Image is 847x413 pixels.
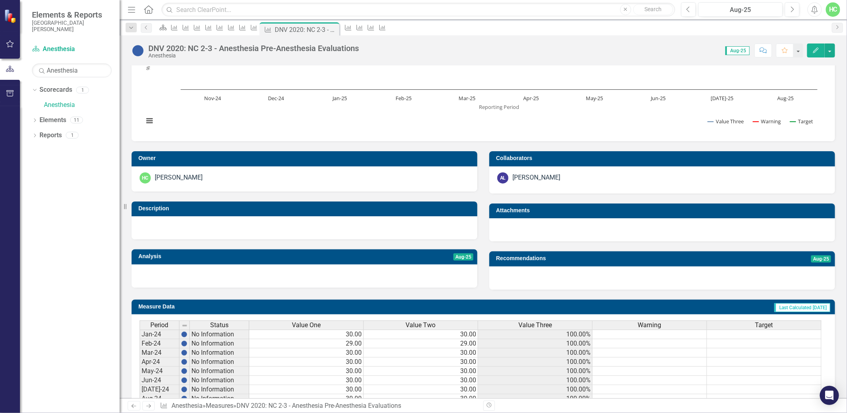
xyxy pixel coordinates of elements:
[406,322,436,329] span: Value Two
[181,322,188,329] img: 8DAGhfEEPCf229AAAAAElFTkSuQmCC
[39,131,62,140] a: Reports
[478,376,593,385] td: 100.00%
[249,330,364,339] td: 30.00
[755,322,773,329] span: Target
[181,395,187,402] img: BgCOk07PiH71IgAAAABJRU5ErkJggg==
[249,358,364,367] td: 30.00
[586,95,603,102] text: May-25
[151,322,169,329] span: Period
[190,394,249,403] td: No Information
[155,173,203,182] div: [PERSON_NAME]
[39,116,66,125] a: Elements
[249,394,364,403] td: 30.00
[249,376,364,385] td: 30.00
[160,401,477,411] div: » »
[32,45,112,54] a: Anesthesia
[181,350,187,356] img: BgCOk07PiH71IgAAAABJRU5ErkJggg==
[496,155,831,161] h3: Collaborators
[140,339,179,348] td: Feb-24
[478,385,593,394] td: 100.00%
[144,115,155,126] button: View chart menu, Chart
[181,377,187,383] img: BgCOk07PiH71IgAAAABJRU5ErkJggg==
[140,348,179,358] td: Mar-24
[138,304,409,310] h3: Measure Data
[138,206,473,211] h3: Description
[181,331,187,338] img: BgCOk07PiH71IgAAAABJRU5ErkJggg==
[181,340,187,347] img: BgCOk07PiH71IgAAAABJRU5ErkJggg==
[140,367,179,376] td: May-24
[761,118,781,125] text: Warning
[210,322,228,329] span: Status
[633,4,673,15] button: Search
[479,103,519,111] text: Reporting Period
[162,3,675,17] input: Search ClearPoint...
[292,322,321,329] span: Value One
[70,117,83,124] div: 11
[249,367,364,376] td: 30.00
[523,95,539,102] text: Apr-25
[190,367,249,376] td: No Information
[140,394,179,403] td: Aug-24
[332,95,347,102] text: Jan-25
[698,2,783,17] button: Aug-25
[753,118,782,125] button: Show Warning
[66,132,79,139] div: 1
[725,46,750,55] span: Aug-25
[364,348,478,358] td: 30.00
[453,253,473,261] span: Aug-25
[650,95,666,102] text: Jun-25
[190,330,249,339] td: No Information
[644,6,662,12] span: Search
[496,207,831,213] h3: Attachments
[811,255,831,263] span: Aug-25
[364,339,478,348] td: 29.00
[181,386,187,393] img: BgCOk07PiH71IgAAAABJRU5ErkJggg==
[206,402,233,409] a: Measures
[364,367,478,376] td: 30.00
[140,14,827,133] div: Chart. Highcharts interactive chart.
[701,5,780,15] div: Aug-25
[478,348,593,358] td: 100.00%
[140,330,179,339] td: Jan-24
[138,155,473,161] h3: Owner
[774,303,830,312] span: Last Calculated [DATE]
[708,118,744,125] button: Show Value Three
[364,376,478,385] td: 30.00
[181,359,187,365] img: BgCOk07PiH71IgAAAABJRU5ErkJggg==
[778,95,794,102] text: Aug-25
[39,85,72,95] a: Scorecards
[190,339,249,348] td: No Information
[190,358,249,367] td: No Information
[190,376,249,385] td: No Information
[497,172,508,184] div: AL
[190,348,249,358] td: No Information
[140,14,821,133] svg: Interactive chart
[249,339,364,348] td: 29.00
[32,20,112,33] small: [GEOGRAPHIC_DATA][PERSON_NAME]
[148,53,359,59] div: Anesthesia
[478,330,593,339] td: 100.00%
[396,95,412,102] text: Feb-25
[364,394,478,403] td: 30.00
[204,95,221,102] text: Nov-24
[140,376,179,385] td: Jun-24
[268,95,285,102] text: Dec-24
[364,330,478,339] td: 30.00
[364,358,478,367] td: 30.00
[478,339,593,348] td: 100.00%
[716,118,744,125] text: Value Three
[249,385,364,394] td: 30.00
[236,402,401,409] div: DNV 2020: NC 2-3 - Anesthesia Pre-Anesthesia Evaluations
[181,368,187,374] img: BgCOk07PiH71IgAAAABJRU5ErkJggg==
[798,118,814,125] text: Target
[140,172,151,184] div: HC
[496,255,736,261] h3: Recommendations
[512,173,560,182] div: [PERSON_NAME]
[275,25,337,35] div: DNV 2020: NC 2-3 - Anesthesia Pre-Anesthesia Evaluations
[711,95,733,102] text: [DATE]-25
[32,63,112,77] input: Search Below...
[826,2,840,17] button: HC
[249,348,364,358] td: 30.00
[138,253,318,259] h3: Analysis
